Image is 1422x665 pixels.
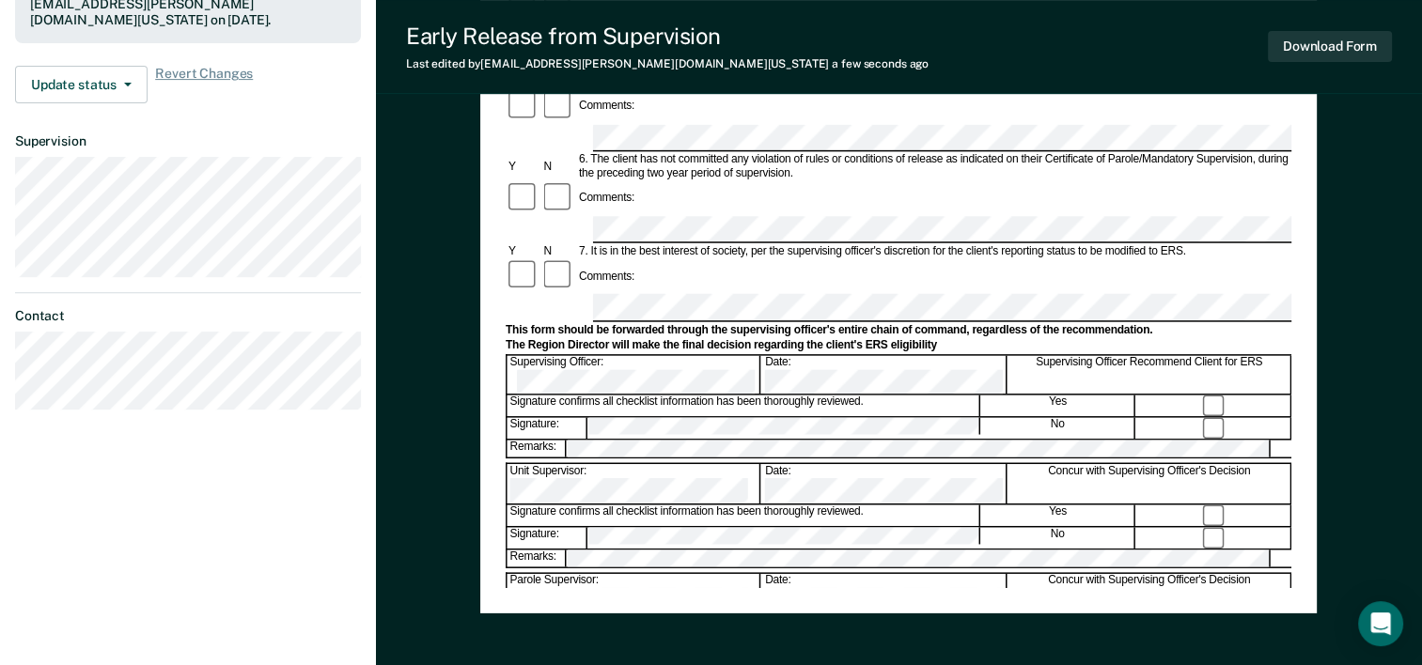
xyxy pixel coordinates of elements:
div: Comments: [576,192,637,206]
div: N [541,160,576,174]
button: Update status [15,66,148,103]
div: 6. The client has not committed any violation of rules or conditions of release as indicated on t... [576,152,1291,180]
div: Date: [762,355,1007,394]
div: Remarks: [508,549,568,566]
div: Supervising Officer Recommend Client for ERS [1008,355,1291,394]
span: Revert Changes [155,66,253,103]
div: Comments: [576,100,637,114]
div: Date: [762,574,1007,613]
div: This form should be forwarded through the supervising officer's entire chain of command, regardle... [506,323,1291,337]
div: Signature: [508,528,587,549]
div: Early Release from Supervision [406,23,929,50]
div: Signature: [508,418,587,439]
div: Parole Supervisor: [508,574,761,613]
dt: Supervision [15,133,361,149]
div: Y [506,160,540,174]
div: The Region Director will make the final decision regarding the client's ERS eligibility [506,338,1291,352]
div: No [981,418,1135,439]
div: N [541,244,576,258]
div: Date: [762,464,1007,503]
div: No [981,528,1135,549]
div: Unit Supervisor: [508,464,761,503]
div: Yes [981,395,1135,416]
div: Y [506,244,540,258]
dt: Contact [15,308,361,324]
div: Supervising Officer: [508,355,761,394]
span: a few seconds ago [832,57,929,70]
div: Open Intercom Messenger [1358,601,1403,646]
div: Signature confirms all checklist information has been thoroughly reviewed. [508,505,980,526]
div: Comments: [576,270,637,284]
div: Remarks: [508,441,568,457]
div: Concur with Supervising Officer's Decision [1008,464,1291,503]
div: Signature confirms all checklist information has been thoroughly reviewed. [508,395,980,416]
button: Download Form [1268,31,1392,62]
div: Last edited by [EMAIL_ADDRESS][PERSON_NAME][DOMAIN_NAME][US_STATE] [406,57,929,70]
div: 7. It is in the best interest of society, per the supervising officer's discretion for the client... [576,244,1291,258]
div: Yes [981,505,1135,526]
div: Concur with Supervising Officer's Decision [1008,574,1291,613]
